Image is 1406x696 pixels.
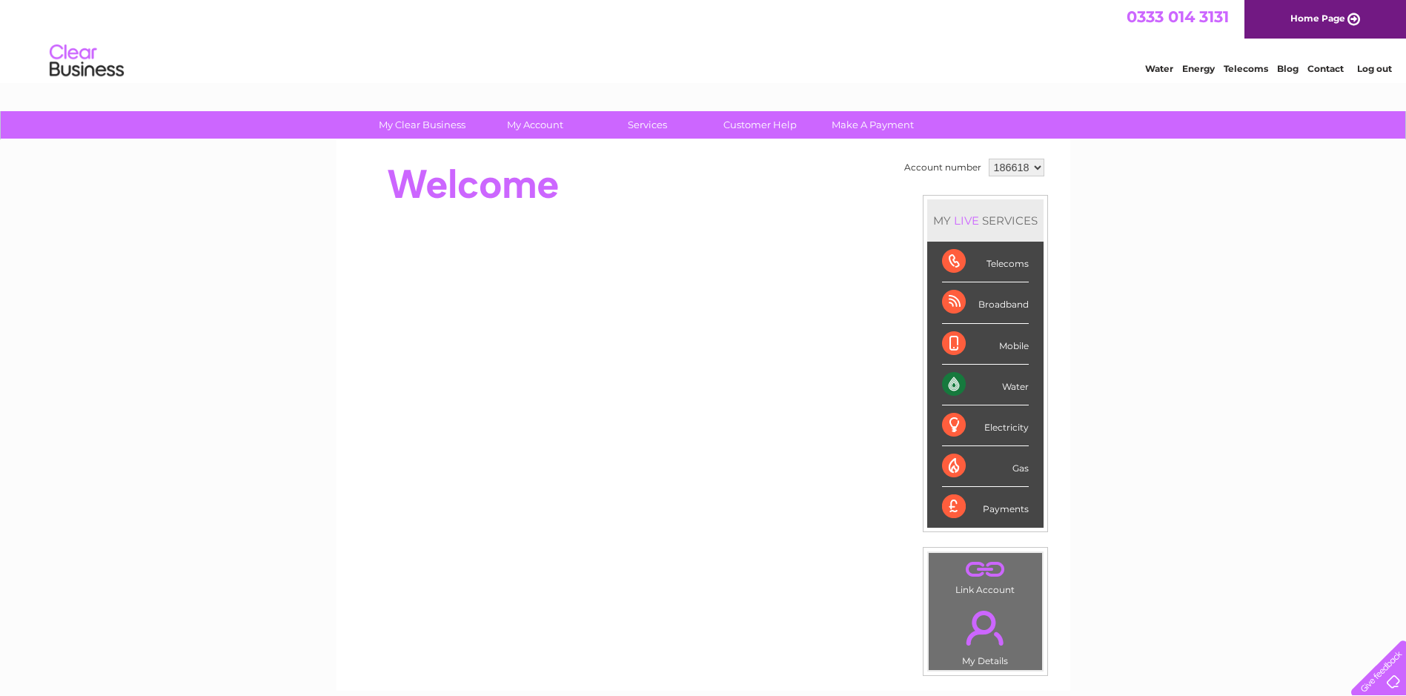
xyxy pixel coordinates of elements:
div: Clear Business is a trading name of Verastar Limited (registered in [GEOGRAPHIC_DATA] No. 3667643... [354,8,1054,72]
a: Customer Help [699,111,821,139]
a: 0333 014 3131 [1127,7,1229,26]
div: Broadband [942,282,1029,323]
a: Water [1145,63,1173,74]
a: . [932,557,1038,583]
div: Mobile [942,324,1029,365]
img: logo.png [49,39,125,84]
div: Telecoms [942,242,1029,282]
a: Contact [1307,63,1344,74]
a: Telecoms [1224,63,1268,74]
a: Make A Payment [812,111,934,139]
a: . [932,602,1038,654]
a: My Clear Business [361,111,483,139]
div: MY SERVICES [927,199,1044,242]
td: Account number [901,155,985,180]
a: Energy [1182,63,1215,74]
td: My Details [928,598,1043,671]
div: Electricity [942,405,1029,446]
div: Payments [942,487,1029,527]
div: LIVE [951,213,982,228]
a: Services [586,111,709,139]
td: Link Account [928,552,1043,599]
a: Blog [1277,63,1299,74]
div: Water [942,365,1029,405]
div: Gas [942,446,1029,487]
a: My Account [474,111,596,139]
a: Log out [1357,63,1392,74]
